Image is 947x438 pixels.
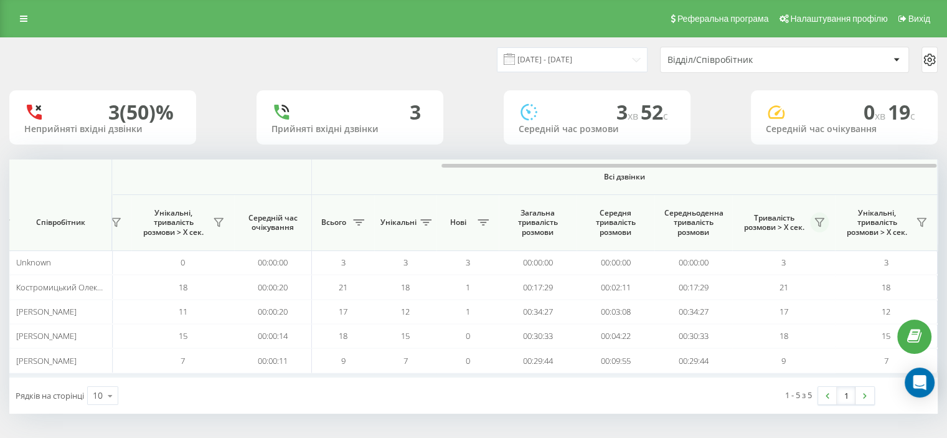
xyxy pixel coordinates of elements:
[905,368,935,398] div: Open Intercom Messenger
[339,282,347,293] span: 21
[499,250,577,275] td: 00:00:00
[341,257,346,268] span: 3
[654,250,732,275] td: 00:00:00
[24,124,181,135] div: Неприйняті вхідні дзвінки
[318,217,349,227] span: Всього
[780,282,788,293] span: 21
[616,98,641,125] span: 3
[884,355,888,366] span: 7
[882,330,890,341] span: 15
[93,389,103,402] div: 10
[508,208,567,237] span: Загальна тривалість розмови
[20,217,101,227] span: Співробітник
[443,217,474,227] span: Нові
[499,324,577,348] td: 00:30:33
[875,109,888,123] span: хв
[466,257,470,268] span: 3
[181,355,185,366] span: 7
[499,275,577,299] td: 00:17:29
[341,355,346,366] span: 9
[234,324,312,348] td: 00:00:14
[16,390,84,401] span: Рядків на сторінці
[577,275,654,299] td: 00:02:11
[663,109,668,123] span: c
[884,257,888,268] span: 3
[654,348,732,373] td: 00:29:44
[785,389,812,401] div: 1 - 5 з 5
[654,324,732,348] td: 00:30:33
[519,124,676,135] div: Середній час розмови
[910,109,915,123] span: c
[181,257,185,268] span: 0
[16,282,120,293] span: Костромицький Олександр
[401,282,410,293] span: 18
[108,100,174,124] div: 3 (50)%
[16,355,77,366] span: [PERSON_NAME]
[841,208,912,237] span: Унікальні, тривалість розмови > Х сек.
[243,213,302,232] span: Середній час очікування
[403,257,408,268] span: 3
[790,14,887,24] span: Налаштування профілю
[16,257,51,268] span: Unknown
[466,306,470,317] span: 1
[466,330,470,341] span: 0
[781,257,786,268] span: 3
[16,306,77,317] span: [PERSON_NAME]
[577,250,654,275] td: 00:00:00
[271,124,428,135] div: Прийняті вхідні дзвінки
[577,300,654,324] td: 00:03:08
[179,306,187,317] span: 11
[654,275,732,299] td: 00:17:29
[654,300,732,324] td: 00:34:27
[349,172,900,182] span: Всі дзвінки
[780,330,788,341] span: 18
[781,355,786,366] span: 9
[179,282,187,293] span: 18
[908,14,930,24] span: Вихід
[499,300,577,324] td: 00:34:27
[410,100,421,124] div: 3
[401,330,410,341] span: 15
[16,330,77,341] span: [PERSON_NAME]
[864,98,888,125] span: 0
[628,109,641,123] span: хв
[339,330,347,341] span: 18
[577,348,654,373] td: 00:09:55
[234,275,312,299] td: 00:00:20
[667,55,816,65] div: Відділ/Співробітник
[234,300,312,324] td: 00:00:20
[234,348,312,373] td: 00:00:11
[882,282,890,293] span: 18
[766,124,923,135] div: Середній час очікування
[401,306,410,317] span: 12
[339,306,347,317] span: 17
[882,306,890,317] span: 12
[466,282,470,293] span: 1
[837,387,855,404] a: 1
[380,217,417,227] span: Унікальні
[888,98,915,125] span: 19
[677,14,769,24] span: Реферальна програма
[234,250,312,275] td: 00:00:00
[403,355,408,366] span: 7
[641,98,668,125] span: 52
[466,355,470,366] span: 0
[738,213,810,232] span: Тривалість розмови > Х сек.
[499,348,577,373] td: 00:29:44
[780,306,788,317] span: 17
[179,330,187,341] span: 15
[664,208,723,237] span: Середньоденна тривалість розмови
[586,208,645,237] span: Середня тривалість розмови
[577,324,654,348] td: 00:04:22
[138,208,209,237] span: Унікальні, тривалість розмови > Х сек.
